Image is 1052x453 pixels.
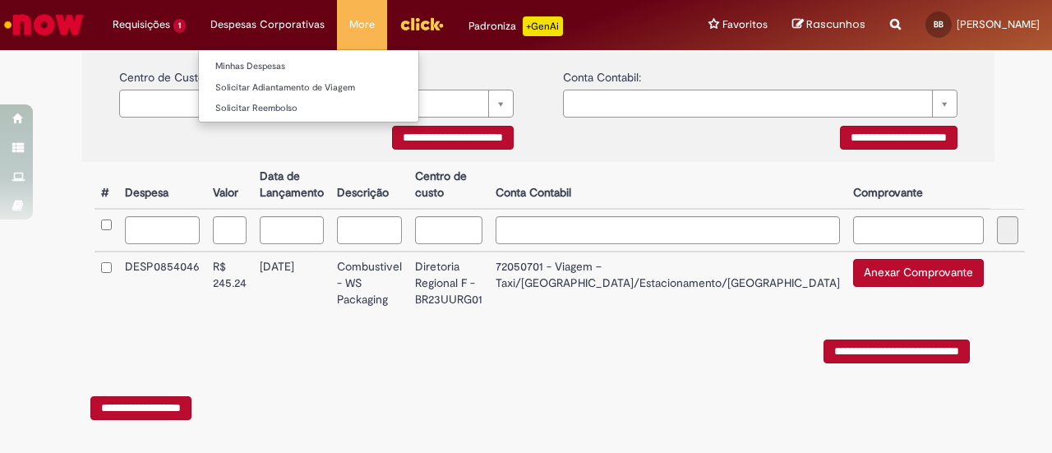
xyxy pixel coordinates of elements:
td: R$ 245.24 [206,252,253,315]
td: [DATE] [253,252,330,315]
span: Despesas Corporativas [210,16,325,33]
th: Centro de custo [408,162,489,209]
a: Solicitar Adiantamento de Viagem [199,79,418,97]
img: ServiceNow [2,8,86,41]
th: Despesa [118,162,206,209]
p: +GenAi [523,16,563,36]
a: Limpar campo {0} [563,90,957,118]
span: Requisições [113,16,170,33]
a: Rascunhos [792,17,865,33]
a: Limpar campo {0} [119,90,514,118]
label: Centro de Custo: [119,61,207,86]
th: Descrição [330,162,408,209]
th: Valor [206,162,253,209]
th: Comprovante [847,162,990,209]
td: Diretoria Regional F - BR23UURG01 [408,252,489,315]
span: [PERSON_NAME] [957,17,1040,31]
td: DESP0854046 [118,252,206,315]
label: Conta Contabil: [563,61,641,86]
span: 1 [173,19,186,33]
td: 72050701 - Viagem – Taxi/[GEOGRAPHIC_DATA]/Estacionamento/[GEOGRAPHIC_DATA] [489,252,847,315]
span: Favoritos [722,16,768,33]
img: click_logo_yellow_360x200.png [399,12,444,36]
span: Rascunhos [806,16,865,32]
ul: Despesas Corporativas [198,49,419,122]
td: Anexar Comprovante [847,252,990,315]
a: Minhas Despesas [199,58,418,76]
span: BB [934,19,944,30]
td: Combustivel - WS Packaging [330,252,408,315]
div: Padroniza [468,16,563,36]
th: # [95,162,118,209]
th: Conta Contabil [489,162,847,209]
a: Solicitar Reembolso [199,99,418,118]
th: Data de Lançamento [253,162,330,209]
button: Anexar Comprovante [853,259,984,287]
span: More [349,16,375,33]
